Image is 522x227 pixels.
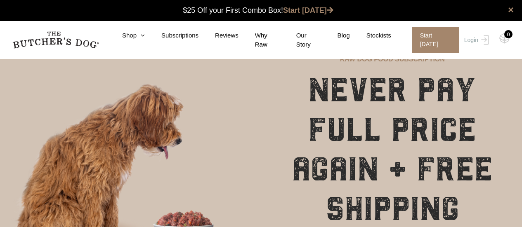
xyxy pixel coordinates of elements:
[198,31,239,40] a: Reviews
[350,31,391,40] a: Stockists
[106,31,145,40] a: Shop
[508,5,514,15] a: close
[280,31,321,49] a: Our Story
[404,27,462,53] a: Start [DATE]
[145,31,198,40] a: Subscriptions
[340,54,445,64] p: RAW DOG FOOD SUBSCRIPTION
[283,6,333,14] a: Start [DATE]
[499,33,510,44] img: TBD_Cart-Empty.png
[412,27,459,53] span: Start [DATE]
[462,27,489,53] a: Login
[504,30,513,38] div: 0
[239,31,280,49] a: Why Raw
[321,31,350,40] a: Blog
